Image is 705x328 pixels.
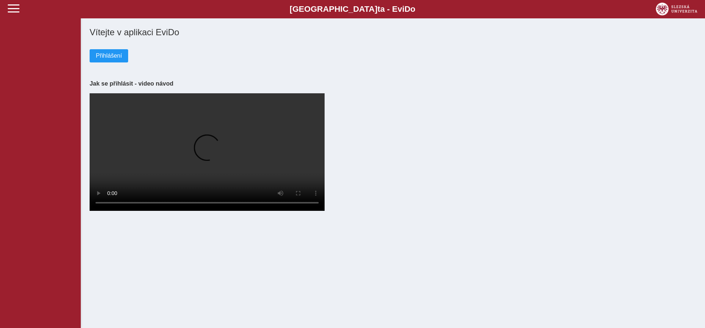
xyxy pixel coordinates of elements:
button: Přihlášení [90,49,128,62]
b: [GEOGRAPHIC_DATA] a - Evi [22,4,683,14]
span: t [377,4,380,14]
video: Your browser does not support the video tag. [90,93,325,211]
span: o [411,4,416,14]
span: D [404,4,410,14]
img: logo_web_su.png [656,3,697,15]
h1: Vítejte v aplikaci EviDo [90,27,696,37]
h3: Jak se přihlásit - video návod [90,80,696,87]
span: Přihlášení [96,53,122,59]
